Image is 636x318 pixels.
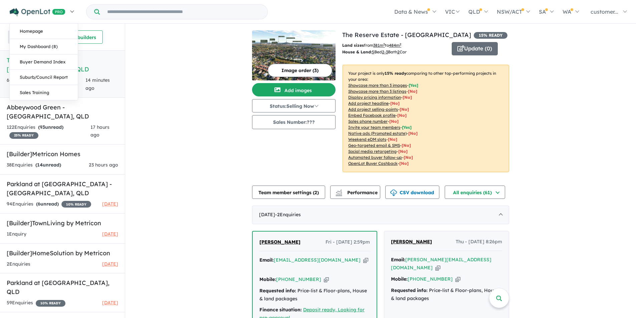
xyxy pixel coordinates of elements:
[274,257,361,263] a: [EMAIL_ADDRESS][DOMAIN_NAME]
[382,49,388,54] u: 2-3
[591,8,618,15] span: customer...
[85,77,110,91] span: 14 minutes ago
[391,276,408,282] strong: Mobile:
[456,238,502,246] span: Thu - [DATE] 8:26pm
[342,42,447,49] p: from
[373,43,385,48] u: 381 m
[252,206,509,224] div: [DATE]
[40,124,45,130] span: 93
[10,70,78,85] a: Suburb/Council Report
[389,119,399,124] span: [ No ]
[259,238,300,246] a: [PERSON_NAME]
[404,155,413,160] span: [No]
[391,238,432,246] a: [PERSON_NAME]
[348,155,402,160] u: Automated buyer follow-up
[36,300,65,307] span: 10 % READY
[385,71,406,76] b: 15 % ready
[252,30,336,80] img: The Reserve Estate - Eight Mile Plains
[9,132,38,139] span: 25 % READY
[259,276,276,282] strong: Mobile:
[409,83,418,88] span: [ Yes ]
[326,238,370,246] span: Fri - [DATE] 2:59pm
[102,261,118,267] span: [DATE]
[388,137,397,142] span: [No]
[398,149,408,154] span: [No]
[363,257,368,264] button: Copy
[7,260,30,268] div: 2 Enquir ies
[408,89,417,94] span: [ No ]
[101,5,266,19] input: Try estate name, suburb, builder or developer
[445,186,505,199] button: All enquiries (61)
[38,201,40,207] span: 6
[400,107,409,112] span: [ No ]
[435,264,440,271] button: Copy
[337,190,378,196] span: Performance
[455,276,460,283] button: Copy
[7,299,65,307] div: 59 Enquir ies
[390,190,397,196] img: download icon
[10,54,78,70] a: Buyer Demand Index
[400,42,401,46] sup: 2
[348,95,401,100] u: Display pricing information
[390,101,400,106] span: [ No ]
[7,249,118,258] h5: [Builder] HomeSolution by Metricon
[10,24,78,39] a: Homepage
[403,95,412,100] span: [ No ]
[7,278,118,296] h5: Parkland at [GEOGRAPHIC_DATA] , QLD
[259,307,302,313] strong: Finance situation:
[36,201,59,207] strong: ( unread)
[474,32,507,39] span: 15 % READY
[408,276,453,282] a: [PHONE_NUMBER]
[348,143,400,148] u: Geo-targeted email & SMS
[383,42,385,46] sup: 2
[452,42,498,55] button: Update (0)
[391,287,502,303] div: Price-list & Floor-plans, House & land packages
[342,31,471,39] a: The Reserve Estate - [GEOGRAPHIC_DATA]
[7,56,118,74] h5: The Reserve Estate - [GEOGRAPHIC_DATA] , QLD
[7,149,118,158] h5: [Builder] Metricon Homes
[7,200,91,208] div: 94 Enquir ies
[402,143,411,148] span: [No]
[408,131,418,136] span: [No]
[102,300,118,306] span: [DATE]
[7,230,26,238] div: 1 Enquir y
[252,83,336,96] button: Add images
[372,49,374,54] u: 5
[348,131,407,136] u: Native ads (Promoted estate)
[7,103,118,121] h5: Abbeywood Green - [GEOGRAPHIC_DATA] , QLD
[268,64,332,77] button: Image order (3)
[343,65,509,172] p: Your project is only comparing to other top-performing projects in your area: - - - - - - - - - -...
[102,201,118,207] span: [DATE]
[7,123,90,139] div: 122 Enquir ies
[252,186,325,199] button: Team member settings (2)
[348,113,396,118] u: Embed Facebook profile
[348,149,397,154] u: Social media retargeting
[391,239,432,245] span: [PERSON_NAME]
[61,201,91,208] span: 10 % READY
[10,85,78,100] a: Sales Training
[10,8,65,16] img: Openlot PRO Logo White
[389,43,401,48] u: 484 m
[385,43,401,48] span: to
[252,115,336,129] button: Sales Number:???
[348,125,400,130] u: Invite your team members
[336,190,342,193] img: line-chart.svg
[348,89,406,94] u: Showcase more than 3 listings
[385,186,439,199] button: CSV download
[348,119,388,124] u: Sales phone number
[35,162,61,168] strong: ( unread)
[342,49,372,54] b: House & Land:
[397,49,400,54] u: 2
[90,124,110,138] span: 17 hours ago
[336,192,342,196] img: bar-chart.svg
[7,76,85,92] div: 61 Enquir ies
[7,180,118,198] h5: Parkland at [GEOGRAPHIC_DATA] - [GEOGRAPHIC_DATA] , QLD
[391,287,428,293] strong: Requested info:
[89,162,118,168] span: 23 hours ago
[314,190,317,196] span: 2
[391,257,405,263] strong: Email:
[259,239,300,245] span: [PERSON_NAME]
[342,49,447,55] p: Bed Bath Car
[402,125,412,130] span: [ Yes ]
[348,101,389,106] u: Add project headline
